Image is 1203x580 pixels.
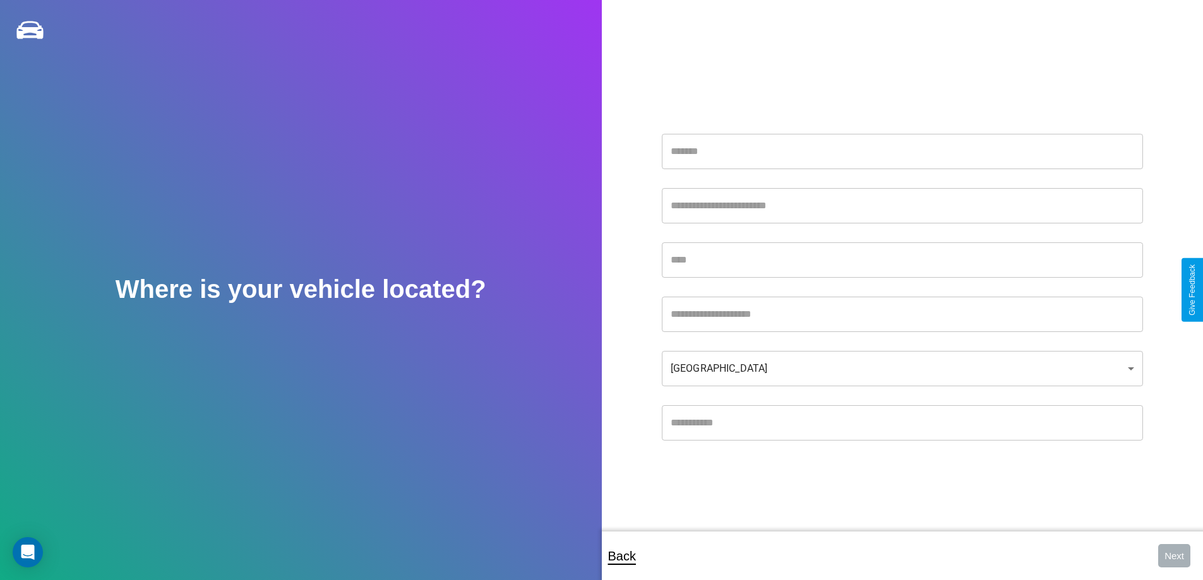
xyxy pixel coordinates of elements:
[13,537,43,567] div: Open Intercom Messenger
[1158,544,1190,567] button: Next
[1188,264,1197,316] div: Give Feedback
[662,351,1143,386] div: [GEOGRAPHIC_DATA]
[116,275,486,304] h2: Where is your vehicle located?
[608,545,636,567] p: Back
